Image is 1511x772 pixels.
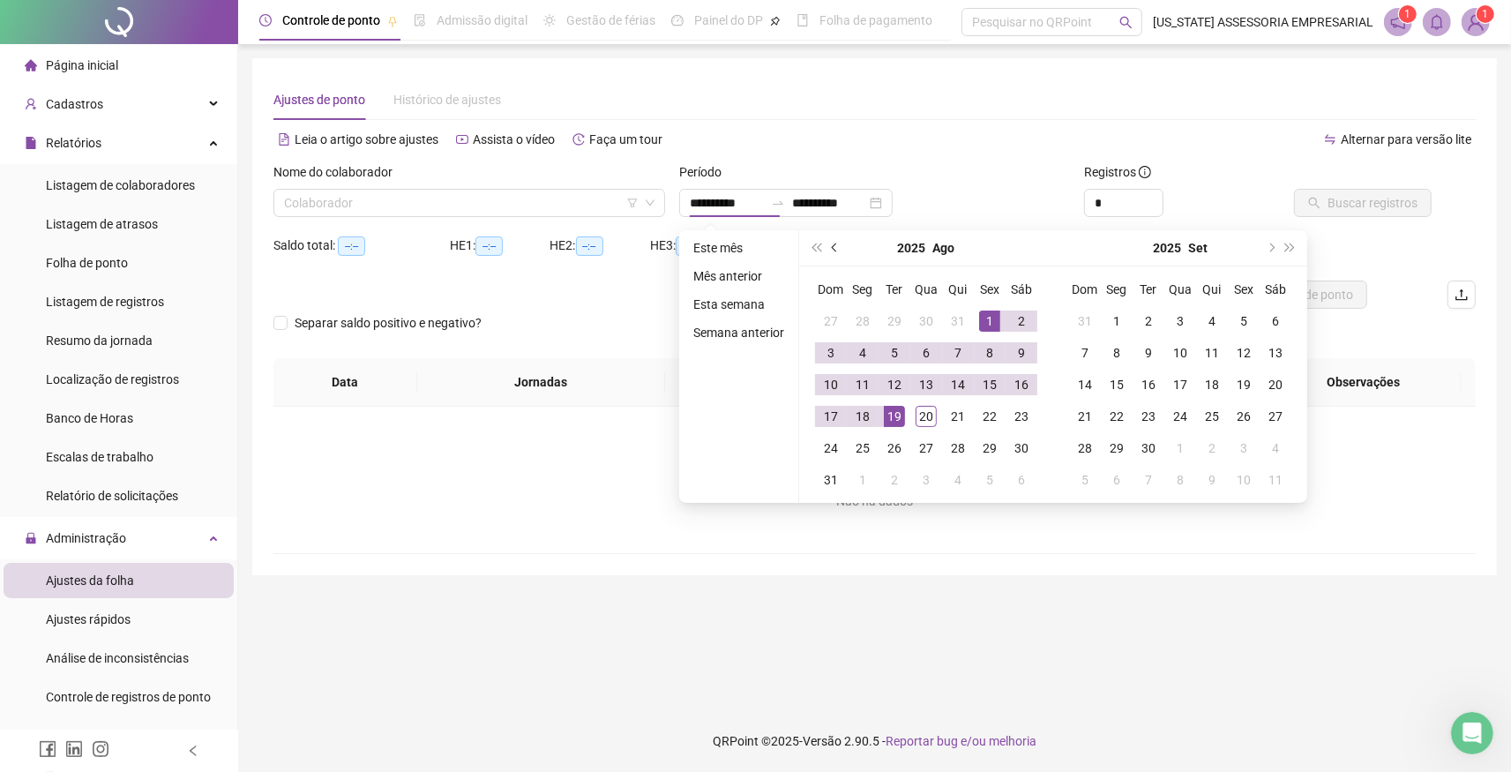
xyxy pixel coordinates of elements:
[1201,311,1223,332] div: 4
[338,236,365,256] span: --:--
[25,137,37,149] span: file
[942,305,974,337] td: 2025-07-31
[1266,358,1462,407] th: Observações
[771,196,785,210] span: to
[847,369,879,401] td: 2025-08-11
[1164,337,1196,369] td: 2025-09-10
[46,489,178,503] span: Relatório de solicitações
[566,13,655,27] span: Gestão de férias
[1390,14,1406,30] span: notification
[1074,438,1096,459] div: 28
[46,651,189,665] span: Análise de inconsistências
[947,342,969,364] div: 7
[974,464,1006,496] td: 2025-09-05
[819,13,932,27] span: Folha de pagamento
[1006,305,1037,337] td: 2025-08-02
[1006,274,1037,305] th: Sáb
[1074,469,1096,491] div: 5
[933,230,955,266] button: month panel
[1138,374,1159,395] div: 16
[1265,438,1286,459] div: 4
[1011,438,1032,459] div: 30
[1170,469,1191,491] div: 8
[282,13,380,27] span: Controle de ponto
[1133,401,1164,432] td: 2025-09-23
[278,133,290,146] span: file-text
[1280,372,1447,392] span: Observações
[1011,342,1032,364] div: 9
[414,14,426,26] span: file-done
[1196,274,1228,305] th: Qui
[1101,274,1133,305] th: Seg
[238,710,1511,772] footer: QRPoint © 2025 - 2.90.5 -
[676,236,703,256] span: --:--
[1265,469,1286,491] div: 11
[1069,432,1101,464] td: 2025-09-28
[820,406,842,427] div: 17
[815,305,847,337] td: 2025-07-27
[1164,464,1196,496] td: 2025-10-08
[1265,311,1286,332] div: 6
[916,469,937,491] div: 3
[1164,432,1196,464] td: 2025-10-01
[852,438,873,459] div: 25
[1106,438,1127,459] div: 29
[942,401,974,432] td: 2025-08-21
[387,16,398,26] span: pushpin
[1281,230,1300,266] button: super-next-year
[803,734,842,748] span: Versão
[1101,305,1133,337] td: 2025-09-01
[645,198,655,208] span: down
[686,266,791,287] li: Mês anterior
[1228,401,1260,432] td: 2025-09-26
[1164,274,1196,305] th: Qua
[1164,401,1196,432] td: 2025-09-24
[572,133,585,146] span: history
[1138,406,1159,427] div: 23
[25,532,37,544] span: lock
[1011,374,1032,395] div: 16
[947,311,969,332] div: 31
[295,491,1455,511] div: Não há dados
[1228,337,1260,369] td: 2025-09-12
[910,464,942,496] td: 2025-09-03
[46,295,164,309] span: Listagem de registros
[1451,712,1493,754] iframe: Intercom live chat
[665,358,819,407] th: Entrada 1
[686,237,791,259] li: Este mês
[1188,230,1208,266] button: month panel
[916,311,937,332] div: 30
[1260,337,1291,369] td: 2025-09-13
[1170,342,1191,364] div: 10
[1399,5,1417,23] sup: 1
[1011,469,1032,491] div: 6
[847,401,879,432] td: 2025-08-18
[847,432,879,464] td: 2025-08-25
[1119,16,1133,29] span: search
[1341,132,1471,146] span: Alternar para versão lite
[820,342,842,364] div: 3
[1101,369,1133,401] td: 2025-09-15
[550,236,651,256] div: HE 2:
[1260,274,1291,305] th: Sáb
[884,406,905,427] div: 19
[1477,5,1494,23] sup: Atualize o seu contato no menu Meus Dados
[1133,337,1164,369] td: 2025-09-09
[942,432,974,464] td: 2025-08-28
[1405,8,1411,20] span: 1
[1455,288,1469,302] span: upload
[979,406,1000,427] div: 22
[1196,401,1228,432] td: 2025-09-25
[1106,311,1127,332] div: 1
[1101,464,1133,496] td: 2025-10-06
[820,374,842,395] div: 10
[979,374,1000,395] div: 15
[39,740,56,758] span: facebook
[1294,189,1432,217] button: Buscar registros
[475,236,503,256] span: --:--
[1133,274,1164,305] th: Ter
[1069,305,1101,337] td: 2025-08-31
[437,13,527,27] span: Admissão digital
[1101,432,1133,464] td: 2025-09-29
[1006,464,1037,496] td: 2025-09-06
